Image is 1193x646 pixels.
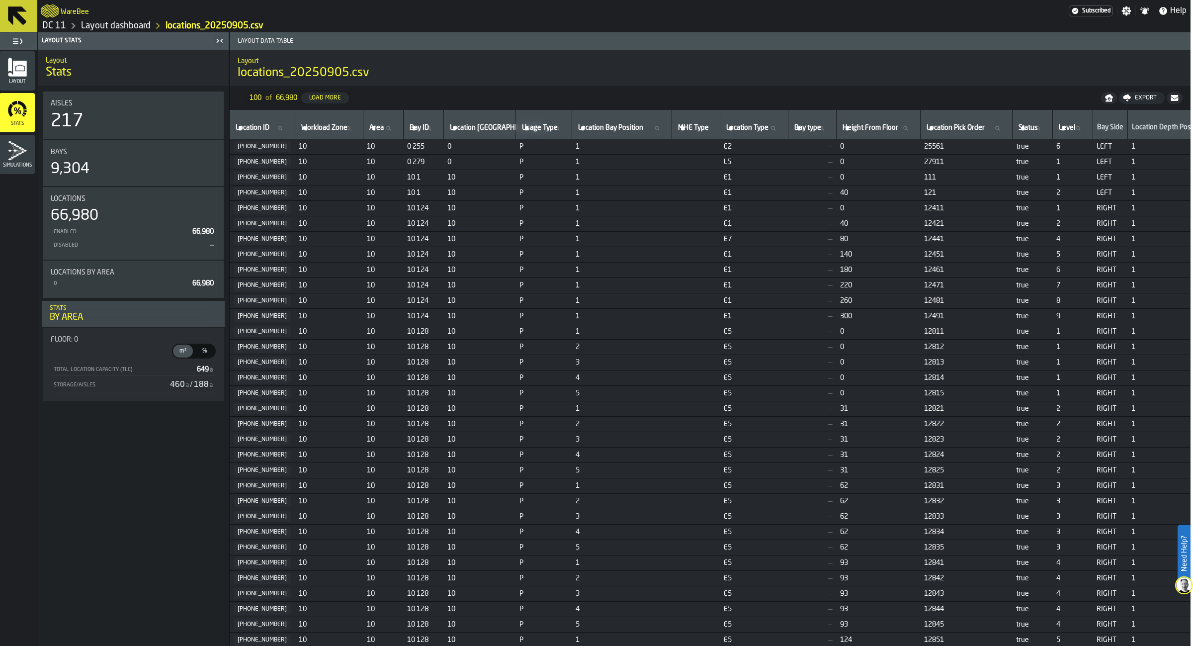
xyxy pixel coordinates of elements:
div: StatList-item-Enabled [51,225,216,238]
span: P [519,251,568,259]
span: 10 [299,158,359,166]
span: 4 [1056,235,1089,243]
span: 10 [367,189,399,197]
span: 140 [840,251,916,259]
span: label [678,124,709,132]
span: 10 [447,174,511,182]
span: E7 [724,235,784,243]
label: button-toggle-Settings [1117,6,1135,16]
button: button-10-10-12481 [234,295,291,306]
span: 10 124 [407,235,439,243]
span: label [1059,124,1075,132]
div: 217 [51,111,84,131]
span: true [1016,235,1048,243]
button: button-10-10-12832 [234,496,291,507]
input: label [1017,122,1048,135]
div: stat-Aisles [43,92,224,139]
span: 80 [840,235,916,243]
div: Total Location Capacity (TLC) [53,367,193,373]
span: label [236,124,269,132]
span: 10 1 [407,174,439,182]
span: label [1019,124,1038,132]
span: 100 [250,94,261,102]
span: 12441 [924,235,1008,243]
span: LEFT [1097,143,1123,151]
div: [PHONE_NUMBER] [238,267,287,274]
div: [PHONE_NUMBER] [238,590,287,597]
button: button-10-0-25561 [234,141,291,152]
button: button-10-10-12811 [234,326,291,337]
span: — [792,174,832,182]
span: 66,980 [276,94,297,102]
span: m² [175,347,191,356]
div: [PHONE_NUMBER] [238,236,287,243]
span: 10 [299,143,359,151]
span: Locations by Area [51,269,114,277]
span: P [519,204,568,212]
span: Floor: 0 [51,336,78,344]
div: StatList-item-Disabled [51,238,216,252]
div: [PHONE_NUMBER] [238,359,287,366]
span: 10 [447,189,511,197]
div: [PHONE_NUMBER] [238,482,287,489]
div: Title [51,269,216,277]
span: label [578,124,643,132]
span: 10 [367,235,399,243]
div: [PHONE_NUMBER] [238,606,287,613]
div: Storage/Aisles [53,382,132,388]
span: E1 [724,204,784,212]
div: [PHONE_NUMBER] [238,452,287,459]
span: 10 [447,220,511,228]
span: label [794,124,821,132]
span: 1 [576,204,668,212]
span: 5 [1056,251,1089,259]
span: Stats [46,65,72,81]
div: Disabled [53,242,206,249]
span: 10 124 [407,220,439,228]
span: — [792,235,832,243]
button: button-10-10-12471 [234,280,291,291]
span: — [792,251,832,259]
input: label [724,122,784,135]
button: button-10-10-12823 [234,434,291,445]
span: 40 [840,220,916,228]
button: button-10-10-12812 [234,342,291,353]
div: 66,980 [51,207,98,225]
span: true [1016,204,1048,212]
span: E1 [724,174,784,182]
span: true [1016,143,1048,151]
span: 2 [1056,189,1089,197]
span: 111 [924,174,1008,182]
button: button-10-10-00111 [234,172,291,183]
span: a [186,382,189,389]
span: 6 [1056,143,1089,151]
div: [PHONE_NUMBER] [238,544,287,551]
span: 1 [1056,158,1089,166]
span: 10 [299,189,359,197]
span: % [197,347,213,356]
div: Title [51,195,216,203]
div: Title [51,336,216,344]
span: label [726,124,768,132]
span: 10 124 [407,251,439,259]
span: P [519,189,568,197]
div: [PHONE_NUMBER] [238,205,287,212]
nav: Breadcrumb [41,20,614,32]
div: thumb [173,345,193,358]
span: 66,980 [192,280,214,287]
div: [PHONE_NUMBER] [238,174,287,181]
div: Bay Side [1097,123,1123,133]
input: label [299,122,359,135]
span: label [843,124,898,132]
input: label [792,122,832,135]
div: [PHONE_NUMBER] [238,529,287,536]
button: button-Load More [301,92,349,103]
span: 0 [447,158,511,166]
span: 0 [840,158,916,166]
button: button-10-10-12824 [234,450,291,461]
span: — [792,189,832,197]
div: [PHONE_NUMBER] [238,282,287,289]
span: 10 [367,204,399,212]
a: link-to-/wh/i/2e91095d-d0fa-471d-87cf-b9f7f81665fc/settings/billing [1069,5,1113,16]
div: [PHONE_NUMBER] [238,513,287,520]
